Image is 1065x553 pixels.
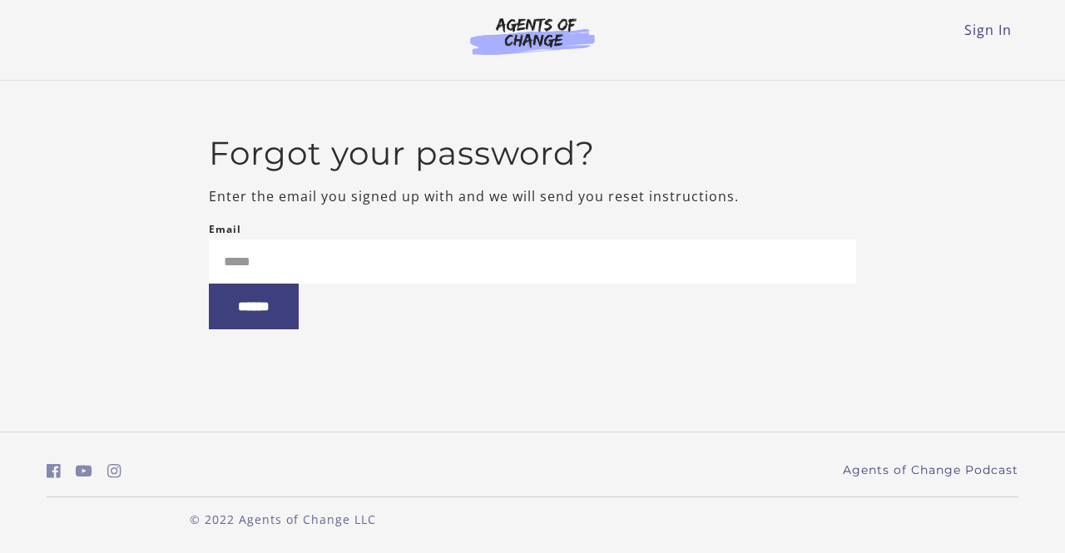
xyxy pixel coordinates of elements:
[47,463,61,479] i: https://www.facebook.com/groups/aswbtestprep (Open in a new window)
[209,186,857,206] p: Enter the email you signed up with and we will send you reset instructions.
[964,21,1012,39] a: Sign In
[209,134,857,173] h2: Forgot your password?
[47,511,519,528] p: © 2022 Agents of Change LLC
[76,459,92,483] a: https://www.youtube.com/c/AgentsofChangeTestPrepbyMeaganMitchell (Open in a new window)
[47,459,61,483] a: https://www.facebook.com/groups/aswbtestprep (Open in a new window)
[209,220,241,239] label: Email
[76,463,92,479] i: https://www.youtube.com/c/AgentsofChangeTestPrepbyMeaganMitchell (Open in a new window)
[453,17,612,55] img: Agents of Change Logo
[843,462,1018,479] a: Agents of Change Podcast
[107,463,121,479] i: https://www.instagram.com/agentsofchangeprep/ (Open in a new window)
[107,459,121,483] a: https://www.instagram.com/agentsofchangeprep/ (Open in a new window)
